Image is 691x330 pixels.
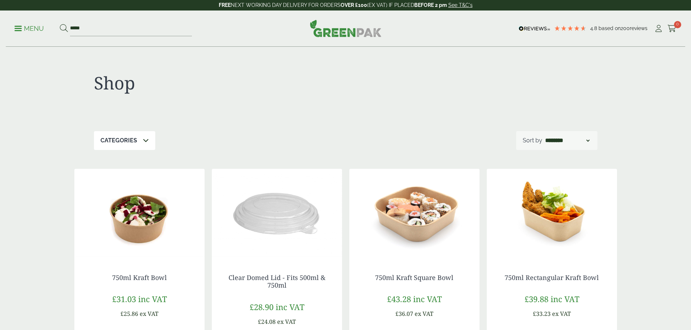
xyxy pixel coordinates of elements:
[395,310,413,318] span: £36.07
[413,293,442,304] span: inc VAT
[621,25,630,31] span: 200
[212,169,342,259] img: Clear Domed Lid - Fits 750ml-0
[258,318,276,326] span: £24.08
[415,310,433,318] span: ex VAT
[667,23,676,34] a: 0
[387,293,411,304] span: £43.28
[519,26,550,31] img: REVIEWS.io
[15,24,44,33] p: Menu
[414,2,447,8] strong: BEFORE 2 pm
[525,293,548,304] span: £39.88
[667,25,676,32] i: Cart
[487,169,617,259] img: 750ml Rectangular Kraft Bowl with food contents
[375,273,453,282] a: 750ml Kraft Square Bowl
[674,21,681,28] span: 0
[140,310,159,318] span: ex VAT
[310,20,382,37] img: GreenPak Supplies
[229,273,325,290] a: Clear Domed Lid - Fits 500ml & 750ml
[554,25,587,32] div: 4.79 Stars
[74,169,205,259] img: Kraft Bowl 750ml with Goats Cheese Salad Open
[590,25,599,31] span: 4.8
[544,136,591,145] select: Shop order
[276,301,304,312] span: inc VAT
[654,25,663,32] i: My Account
[100,136,137,145] p: Categories
[533,310,551,318] span: £33.23
[219,2,231,8] strong: FREE
[551,293,579,304] span: inc VAT
[277,318,296,326] span: ex VAT
[250,301,273,312] span: £28.90
[112,273,167,282] a: 750ml Kraft Bowl
[552,310,571,318] span: ex VAT
[94,72,346,93] h1: Shop
[505,273,599,282] a: 750ml Rectangular Kraft Bowl
[448,2,473,8] a: See T&C's
[112,293,136,304] span: £31.03
[120,310,138,318] span: £25.86
[599,25,621,31] span: Based on
[523,136,542,145] p: Sort by
[341,2,367,8] strong: OVER £100
[15,24,44,32] a: Menu
[138,293,167,304] span: inc VAT
[630,25,647,31] span: reviews
[349,169,480,259] img: 2723008 750ml Square Kraft Bowl with Sushi Contents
